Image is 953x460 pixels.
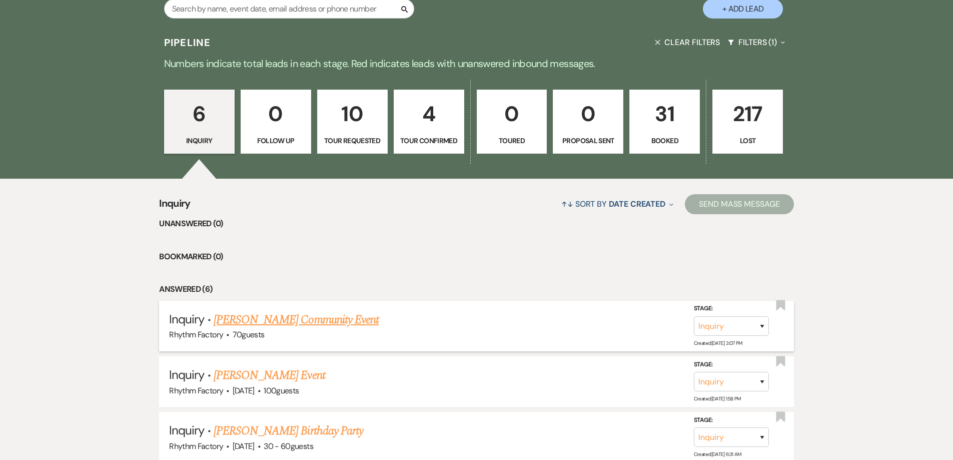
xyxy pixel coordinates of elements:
[694,303,769,314] label: Stage:
[159,196,191,217] span: Inquiry
[400,97,458,131] p: 4
[247,135,305,146] p: Follow Up
[694,340,742,346] span: Created: [DATE] 3:07 PM
[557,191,677,217] button: Sort By Date Created
[694,451,741,457] span: Created: [DATE] 6:31 AM
[214,366,325,384] a: [PERSON_NAME] Event
[394,90,464,154] a: 4Tour Confirmed
[724,29,789,56] button: Filters (1)
[609,199,665,209] span: Date Created
[164,90,235,154] a: 6Inquiry
[164,36,211,50] h3: Pipeline
[169,441,223,451] span: Rhythm Factory
[117,56,837,72] p: Numbers indicate total leads in each stage. Red indicates leads with unanswered inbound messages.
[400,135,458,146] p: Tour Confirmed
[685,194,794,214] button: Send Mass Message
[317,90,388,154] a: 10Tour Requested
[651,29,724,56] button: Clear Filters
[159,217,794,230] li: Unanswered (0)
[171,97,228,131] p: 6
[694,395,741,402] span: Created: [DATE] 1:58 PM
[247,97,305,131] p: 0
[719,135,776,146] p: Lost
[169,311,204,327] span: Inquiry
[169,329,223,340] span: Rhythm Factory
[559,135,617,146] p: Proposal Sent
[324,135,381,146] p: Tour Requested
[712,90,783,154] a: 217Lost
[214,311,379,329] a: [PERSON_NAME] Community Event
[559,97,617,131] p: 0
[636,135,693,146] p: Booked
[233,385,255,396] span: [DATE]
[264,385,299,396] span: 100 guests
[694,415,769,426] label: Stage:
[324,97,381,131] p: 10
[553,90,623,154] a: 0Proposal Sent
[169,385,223,396] span: Rhythm Factory
[561,199,573,209] span: ↑↓
[159,250,794,263] li: Bookmarked (0)
[719,97,776,131] p: 217
[694,359,769,370] label: Stage:
[169,367,204,382] span: Inquiry
[483,97,541,131] p: 0
[629,90,700,154] a: 31Booked
[171,135,228,146] p: Inquiry
[233,329,265,340] span: 70 guests
[636,97,693,131] p: 31
[214,422,363,440] a: [PERSON_NAME] Birthday Party
[264,441,313,451] span: 30 - 60 guests
[169,422,204,438] span: Inquiry
[241,90,311,154] a: 0Follow Up
[159,283,794,296] li: Answered (6)
[477,90,547,154] a: 0Toured
[483,135,541,146] p: Toured
[233,441,255,451] span: [DATE]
